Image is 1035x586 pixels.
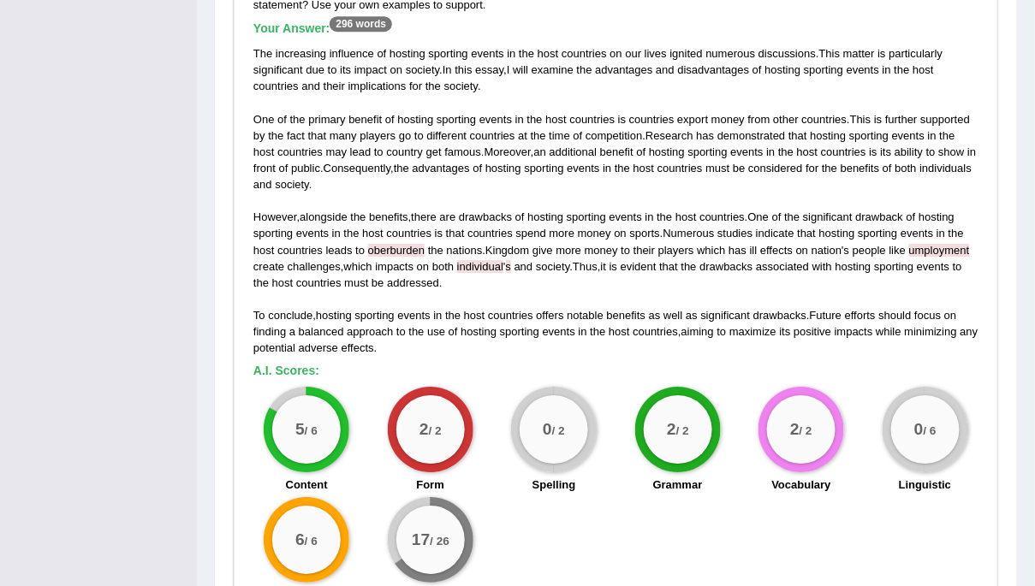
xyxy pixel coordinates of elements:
span: The possessive apostrophe seems to be incorrect. Please remove the apostrophe if you want to use ... [457,260,503,273]
span: money [585,244,618,257]
span: of [449,325,458,338]
span: finding [253,325,286,338]
span: both [895,162,917,175]
span: ability [895,145,923,158]
span: there [411,210,437,223]
span: nations [447,244,483,257]
span: conclude [268,309,312,322]
span: advantages [595,63,652,76]
span: To [253,309,265,322]
span: from [748,113,770,126]
span: the [822,162,837,175]
span: Consequently [324,162,391,175]
span: fact [287,129,305,142]
span: host [253,244,275,257]
span: studies [717,227,752,240]
span: impact [354,63,387,76]
span: players [360,129,396,142]
span: the [527,113,543,126]
span: addressed [387,276,439,289]
span: events [892,129,925,142]
span: the [409,325,425,338]
span: events [917,260,949,273]
span: One [253,113,275,126]
span: supported [920,113,970,126]
span: to [328,63,337,76]
span: that [788,129,807,142]
span: on [390,63,402,76]
span: both [432,260,454,273]
span: The possessive apostrophe seems to be incorrect. Please remove the apostrophe if you want to use ... [506,260,512,273]
span: hosting [810,129,846,142]
span: more [556,244,582,257]
span: hosting [397,113,433,126]
span: Kingdom [485,244,529,257]
span: of [574,129,583,142]
span: host [362,227,384,240]
span: benefits [607,309,646,322]
span: host [797,145,818,158]
span: and [253,178,272,191]
span: has [696,129,714,142]
span: This [819,47,841,60]
span: indicate [756,227,794,240]
span: events [901,227,933,240]
span: countries [629,113,675,126]
span: events [730,145,763,158]
span: its [340,63,351,76]
div: . . , . . . . , . , . , , . . . ' , . , . , . , . [253,45,978,356]
span: by [253,129,265,142]
span: in [937,227,945,240]
span: sporting [500,325,539,338]
span: This [850,113,871,126]
span: the [268,129,283,142]
span: significant [701,309,751,322]
span: money [711,113,745,126]
span: disadvantages [678,63,750,76]
span: individuals [920,162,973,175]
span: use [427,325,445,338]
span: with [812,260,832,273]
span: in [579,325,587,338]
span: further [885,113,918,126]
span: considered [748,162,803,175]
span: players [658,244,694,257]
span: as [686,309,698,322]
span: implications [348,80,407,92]
sup: 296 words [330,16,392,32]
span: essay [475,63,503,76]
span: hosting [316,309,352,322]
span: approach [347,325,393,338]
span: get [426,145,442,158]
span: host [253,145,275,158]
span: different [427,129,467,142]
span: to [396,325,406,338]
span: benefit [348,113,382,126]
span: show [938,145,964,158]
span: One [748,210,770,223]
span: increasing [276,47,326,60]
span: countries [821,145,866,158]
span: on [944,309,956,322]
span: that [659,260,678,273]
span: that [797,227,816,240]
span: in [766,145,775,158]
span: is [618,113,626,126]
span: and [301,80,320,92]
span: of [637,145,646,158]
span: should [878,309,911,322]
span: sporting [688,145,728,158]
span: evident [621,260,657,273]
span: However [253,210,297,223]
span: maximize [729,325,776,338]
span: events [543,325,575,338]
span: lead [350,145,372,158]
span: sporting [253,227,293,240]
span: alongside [300,210,348,223]
span: of [277,113,287,126]
span: associated [756,260,809,273]
span: hosting [527,210,563,223]
span: give [532,244,553,257]
span: additional [550,145,598,158]
span: benefits [369,210,408,223]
